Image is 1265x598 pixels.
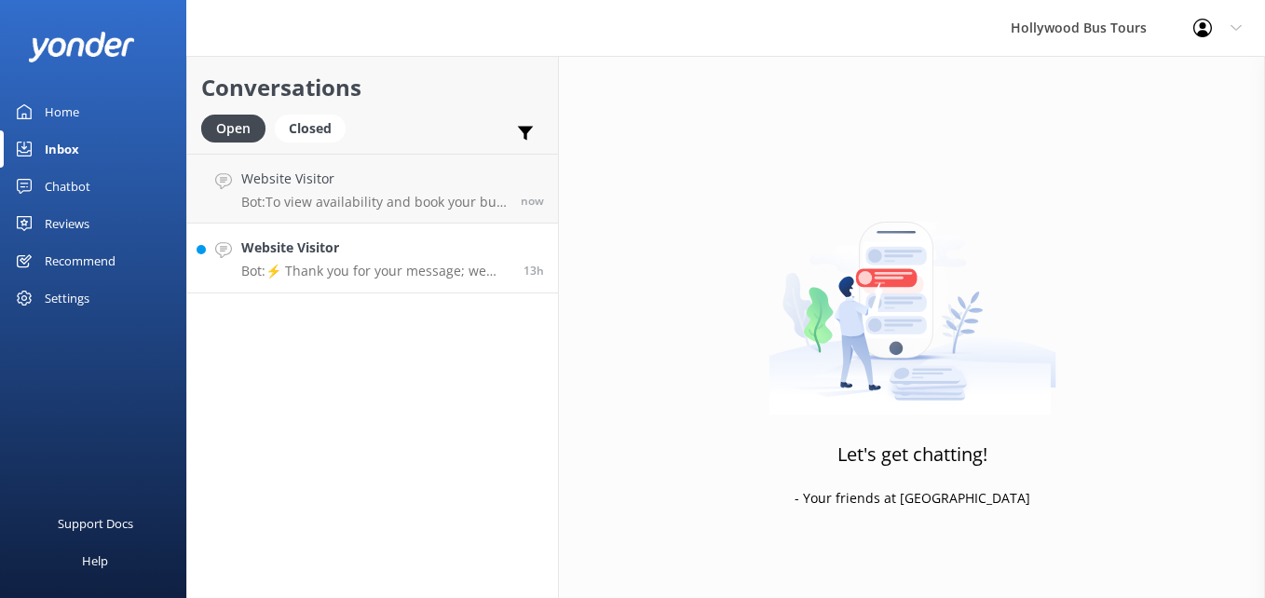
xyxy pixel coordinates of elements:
[524,263,544,279] span: Aug 23 2025 07:22pm (UTC -07:00) America/Tijuana
[28,32,135,62] img: yonder-white-logo.png
[82,542,108,579] div: Help
[45,130,79,168] div: Inbox
[45,168,90,205] div: Chatbot
[241,169,507,189] h4: Website Visitor
[795,488,1030,509] p: - Your friends at [GEOGRAPHIC_DATA]
[241,194,507,211] p: Bot: To view availability and book your bus tour online, please visit [URL][DOMAIN_NAME].
[201,70,544,105] h2: Conversations
[275,117,355,138] a: Closed
[521,193,544,209] span: Aug 24 2025 08:28am (UTC -07:00) America/Tijuana
[187,224,558,293] a: Website VisitorBot:⚡ Thank you for your message; we are connecting you to a team member who will ...
[45,93,79,130] div: Home
[241,263,510,279] p: Bot: ⚡ Thank you for your message; we are connecting you to a team member who will be with you sh...
[241,238,510,258] h4: Website Visitor
[45,205,89,242] div: Reviews
[769,183,1056,415] img: artwork of a man stealing a conversation from at giant smartphone
[45,242,116,279] div: Recommend
[58,505,133,542] div: Support Docs
[201,117,275,138] a: Open
[45,279,89,317] div: Settings
[201,115,265,143] div: Open
[837,440,987,469] h3: Let's get chatting!
[187,154,558,224] a: Website VisitorBot:To view availability and book your bus tour online, please visit [URL][DOMAIN_...
[275,115,346,143] div: Closed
